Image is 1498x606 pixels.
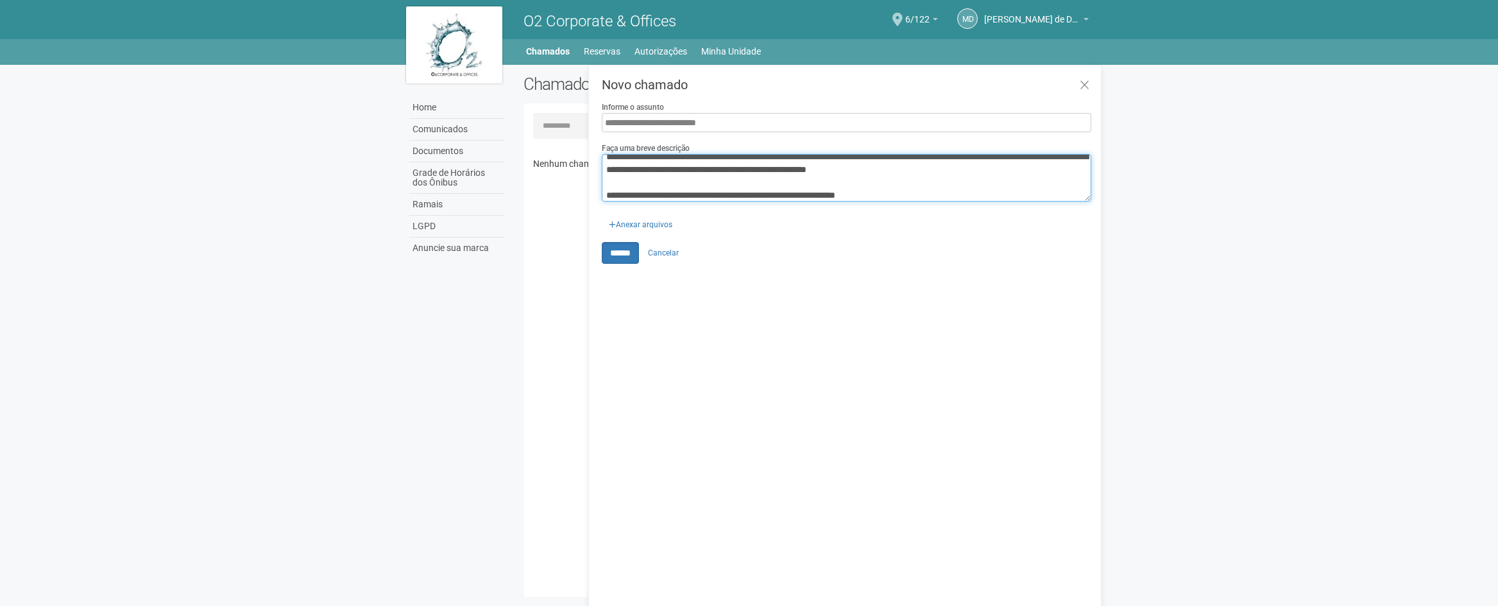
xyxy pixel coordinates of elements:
[409,216,504,238] a: LGPD
[409,97,504,119] a: Home
[533,158,1083,169] p: Nenhum chamado foi aberto para a sua unidade.
[905,2,930,24] span: 6/122
[523,74,749,94] h2: Chamados
[602,211,679,230] div: Anexar arquivos
[634,42,687,60] a: Autorizações
[409,141,504,162] a: Documentos
[602,143,690,154] label: Faça uma breve descrição
[602,78,1091,91] h3: Novo chamado
[409,119,504,141] a: Comunicados
[701,42,761,60] a: Minha Unidade
[641,243,686,263] a: Cancelar
[984,2,1080,24] span: Marcela de Deus Alexandre
[409,194,504,216] a: Ramais
[1071,72,1098,100] a: Fechar
[409,238,504,259] a: Anuncie sua marca
[406,6,502,83] img: logo.jpg
[409,162,504,194] a: Grade de Horários dos Ônibus
[584,42,620,60] a: Reservas
[984,16,1089,26] a: [PERSON_NAME] de Deus [PERSON_NAME]
[523,12,676,30] span: O2 Corporate & Offices
[602,101,664,113] label: Informe o assunto
[957,8,978,29] a: Md
[526,42,570,60] a: Chamados
[905,16,938,26] a: 6/122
